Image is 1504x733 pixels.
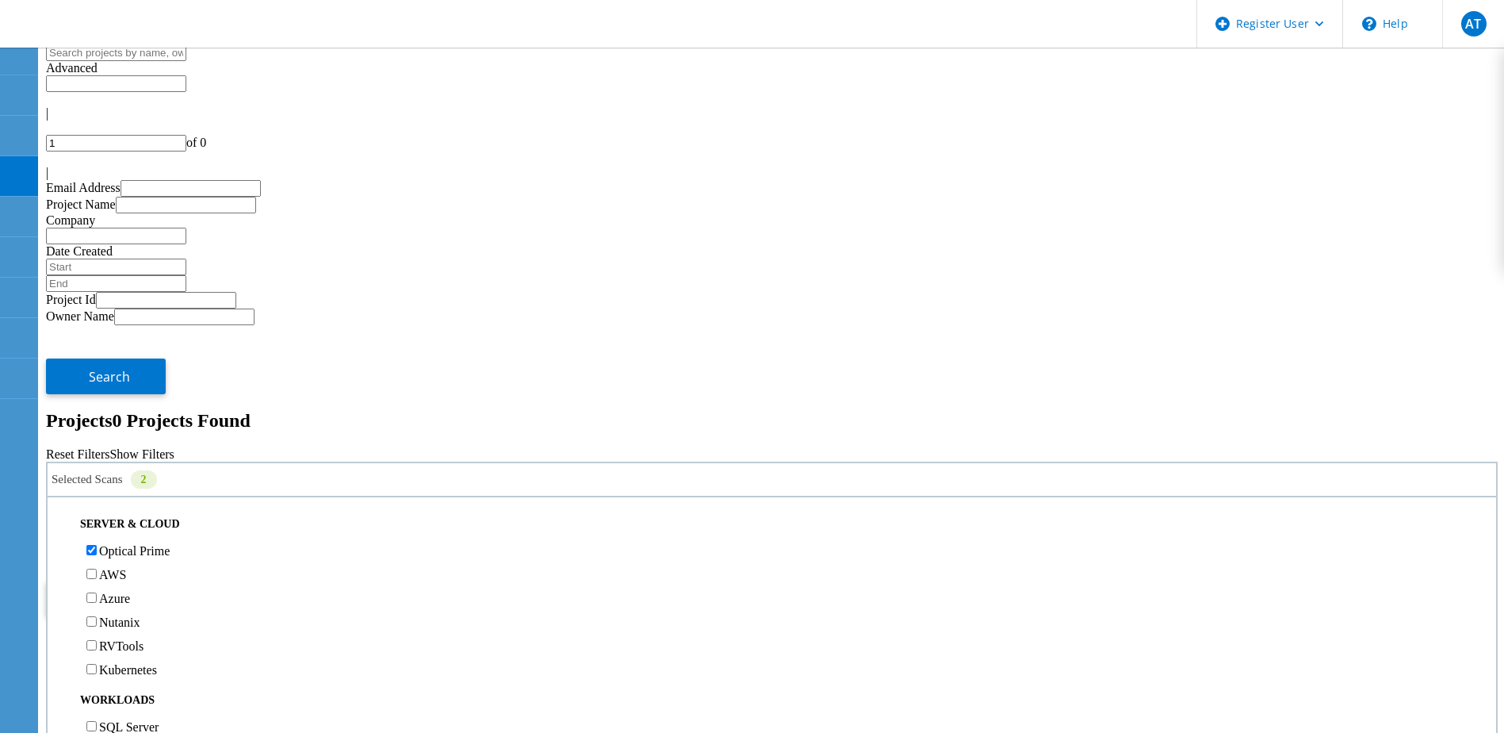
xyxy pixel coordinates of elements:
[46,106,1498,121] div: |
[16,31,186,44] a: Live Optics Dashboard
[46,259,186,275] input: Start
[99,639,144,653] label: RVTools
[89,368,130,386] span: Search
[46,61,98,75] span: Advanced
[99,592,130,605] label: Azure
[46,275,186,292] input: End
[46,244,113,258] label: Date Created
[186,136,206,149] span: of 0
[46,166,1498,180] div: |
[1465,17,1481,30] span: AT
[55,517,1488,533] div: Server & Cloud
[46,213,95,227] label: Company
[46,44,186,61] input: Search projects by name, owner, ID, company, etc
[1362,17,1376,31] svg: \n
[46,309,114,323] label: Owner Name
[99,568,126,581] label: AWS
[46,359,166,394] button: Search
[109,447,174,461] a: Show Filters
[55,693,1488,709] div: Workloads
[46,410,113,431] b: Projects
[46,462,1498,497] div: Selected Scans
[46,181,121,194] label: Email Address
[99,616,140,629] label: Nutanix
[131,470,157,489] div: 2
[99,663,157,677] label: Kubernetes
[46,447,109,461] a: Reset Filters
[46,293,96,306] label: Project Id
[113,410,251,431] span: 0 Projects Found
[46,198,116,211] label: Project Name
[99,544,170,558] label: Optical Prime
